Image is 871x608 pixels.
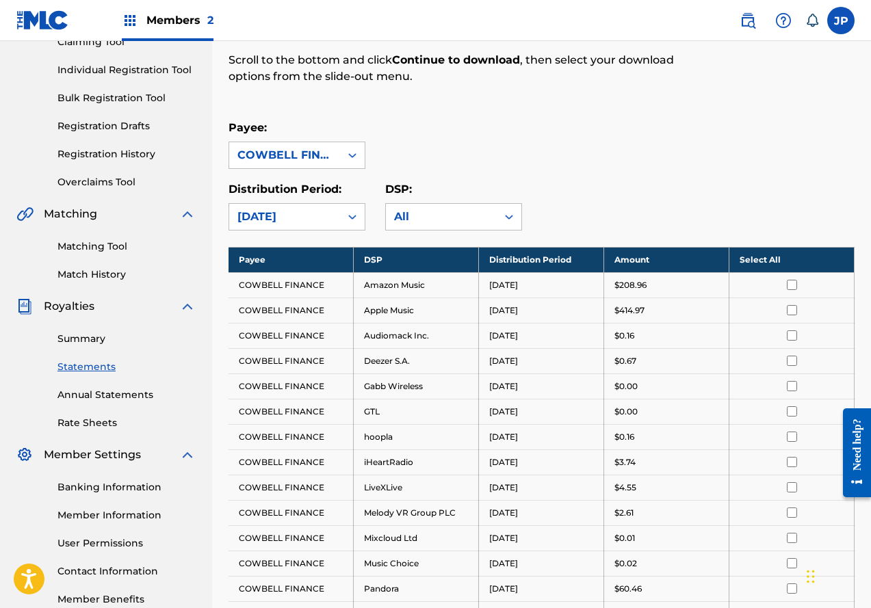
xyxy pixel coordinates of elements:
[57,508,196,523] a: Member Information
[479,373,604,399] td: [DATE]
[16,298,33,315] img: Royalties
[179,447,196,463] img: expand
[740,12,756,29] img: search
[614,481,636,494] p: $4.55
[44,298,94,315] span: Royalties
[57,267,196,282] a: Match History
[392,53,520,66] strong: Continue to download
[354,525,479,551] td: Mixcloud Ltd
[614,583,642,595] p: $60.46
[385,183,412,196] label: DSP:
[729,247,855,272] th: Select All
[479,576,604,601] td: [DATE]
[614,557,637,570] p: $0.02
[57,175,196,189] a: Overclaims Tool
[354,348,479,373] td: Deezer S.A.
[229,52,711,85] p: Scroll to the bottom and click , then select your download options from the slide-out menu.
[57,239,196,254] a: Matching Tool
[229,323,354,348] td: COWBELL FINANCE
[57,91,196,105] a: Bulk Registration Tool
[57,63,196,77] a: Individual Registration Tool
[354,298,479,323] td: Apple Music
[229,475,354,500] td: COWBELL FINANCE
[229,298,354,323] td: COWBELL FINANCE
[229,373,354,399] td: COWBELL FINANCE
[229,121,267,134] label: Payee:
[770,7,797,34] div: Help
[237,209,332,225] div: [DATE]
[354,551,479,576] td: Music Choice
[122,12,138,29] img: Top Rightsholders
[354,475,479,500] td: LiveXLive
[57,147,196,161] a: Registration History
[57,564,196,579] a: Contact Information
[57,416,196,430] a: Rate Sheets
[805,14,819,27] div: Notifications
[479,424,604,449] td: [DATE]
[146,12,213,28] span: Members
[803,542,871,608] iframe: Chat Widget
[394,209,489,225] div: All
[604,247,729,272] th: Amount
[354,272,479,298] td: Amazon Music
[354,247,479,272] th: DSP
[354,373,479,399] td: Gabb Wireless
[734,7,762,34] a: Public Search
[207,14,213,27] span: 2
[57,35,196,49] a: Claiming Tool
[479,272,604,298] td: [DATE]
[614,431,634,443] p: $0.16
[354,424,479,449] td: hoopla
[229,500,354,525] td: COWBELL FINANCE
[16,10,69,30] img: MLC Logo
[229,183,341,196] label: Distribution Period:
[57,592,196,607] a: Member Benefits
[354,576,479,601] td: Pandora
[179,298,196,315] img: expand
[807,556,815,597] div: Drag
[229,424,354,449] td: COWBELL FINANCE
[614,532,635,544] p: $0.01
[16,206,34,222] img: Matching
[229,551,354,576] td: COWBELL FINANCE
[479,323,604,348] td: [DATE]
[57,360,196,374] a: Statements
[229,449,354,475] td: COWBELL FINANCE
[614,330,634,342] p: $0.16
[229,399,354,424] td: COWBELL FINANCE
[229,576,354,601] td: COWBELL FINANCE
[479,247,604,272] th: Distribution Period
[479,475,604,500] td: [DATE]
[479,298,604,323] td: [DATE]
[229,348,354,373] td: COWBELL FINANCE
[827,7,855,34] div: User Menu
[479,551,604,576] td: [DATE]
[479,399,604,424] td: [DATE]
[44,206,97,222] span: Matching
[614,380,638,393] p: $0.00
[354,323,479,348] td: Audiomack Inc.
[614,456,636,468] p: $3.74
[16,447,33,463] img: Member Settings
[775,12,792,29] img: help
[57,332,196,346] a: Summary
[229,525,354,551] td: COWBELL FINANCE
[479,348,604,373] td: [DATE]
[354,449,479,475] td: iHeartRadio
[614,279,647,291] p: $208.96
[57,480,196,494] a: Banking Information
[614,507,634,519] p: $2.61
[614,355,636,367] p: $0.67
[57,536,196,551] a: User Permissions
[229,272,354,298] td: COWBELL FINANCE
[229,247,354,272] th: Payee
[479,525,604,551] td: [DATE]
[479,500,604,525] td: [DATE]
[354,399,479,424] td: GTL
[479,449,604,475] td: [DATE]
[57,388,196,402] a: Annual Statements
[614,406,638,418] p: $0.00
